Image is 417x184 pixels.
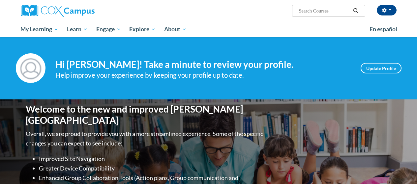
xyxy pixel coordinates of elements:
[16,22,402,37] div: Main menu
[361,63,402,73] a: Update Profile
[67,25,88,33] span: Learn
[63,22,92,37] a: Learn
[55,59,351,70] h4: Hi [PERSON_NAME]! Take a minute to review your profile.
[55,70,351,81] div: Help improve your experience by keeping your profile up to date.
[21,5,139,17] a: Cox Campus
[26,104,265,126] h1: Welcome to the new and improved [PERSON_NAME][GEOGRAPHIC_DATA]
[39,164,265,173] li: Greater Device Compatibility
[164,25,187,33] span: About
[377,5,397,15] button: Account Settings
[26,129,265,148] p: Overall, we are proud to provide you with a more streamlined experience. Some of the specific cha...
[16,53,45,83] img: Profile Image
[39,154,265,164] li: Improved Site Navigation
[298,7,351,15] input: Search Courses
[160,22,191,37] a: About
[125,22,160,37] a: Explore
[391,158,412,179] iframe: Button to launch messaging window
[92,22,125,37] a: Engage
[16,22,63,37] a: My Learning
[129,25,156,33] span: Explore
[370,26,397,33] span: En español
[96,25,121,33] span: Engage
[365,22,402,36] a: En español
[351,7,361,15] button: Search
[21,5,95,17] img: Cox Campus
[20,25,58,33] span: My Learning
